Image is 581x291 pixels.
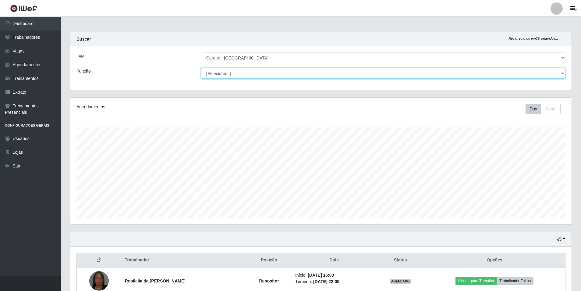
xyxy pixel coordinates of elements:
button: Day [526,104,541,114]
button: Liberar para Trabalho [455,277,497,285]
li: Término: [295,278,373,285]
label: Loja [76,52,84,59]
th: Opções [424,253,565,268]
img: CoreUI Logo [10,5,37,12]
button: Trabalhador Faltou [497,277,533,285]
label: Função [76,68,91,74]
div: First group [526,104,561,114]
time: [DATE] 16:00 [308,273,334,278]
div: Agendamentos [76,104,275,110]
div: Toolbar with button groups [526,104,565,114]
i: Recarregando em 29 segundos... [508,37,558,40]
th: Data [292,253,377,268]
strong: Repositor [259,278,279,283]
span: AGENDADO [390,279,411,284]
time: [DATE] 22:00 [313,279,339,284]
strong: Buscar [76,37,91,41]
th: Trabalhador [121,253,246,268]
th: Status [377,253,424,268]
button: Month [541,104,561,114]
strong: Rosileiia da [PERSON_NAME] [125,278,186,283]
th: Posição [246,253,292,268]
li: Início: [295,272,373,278]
